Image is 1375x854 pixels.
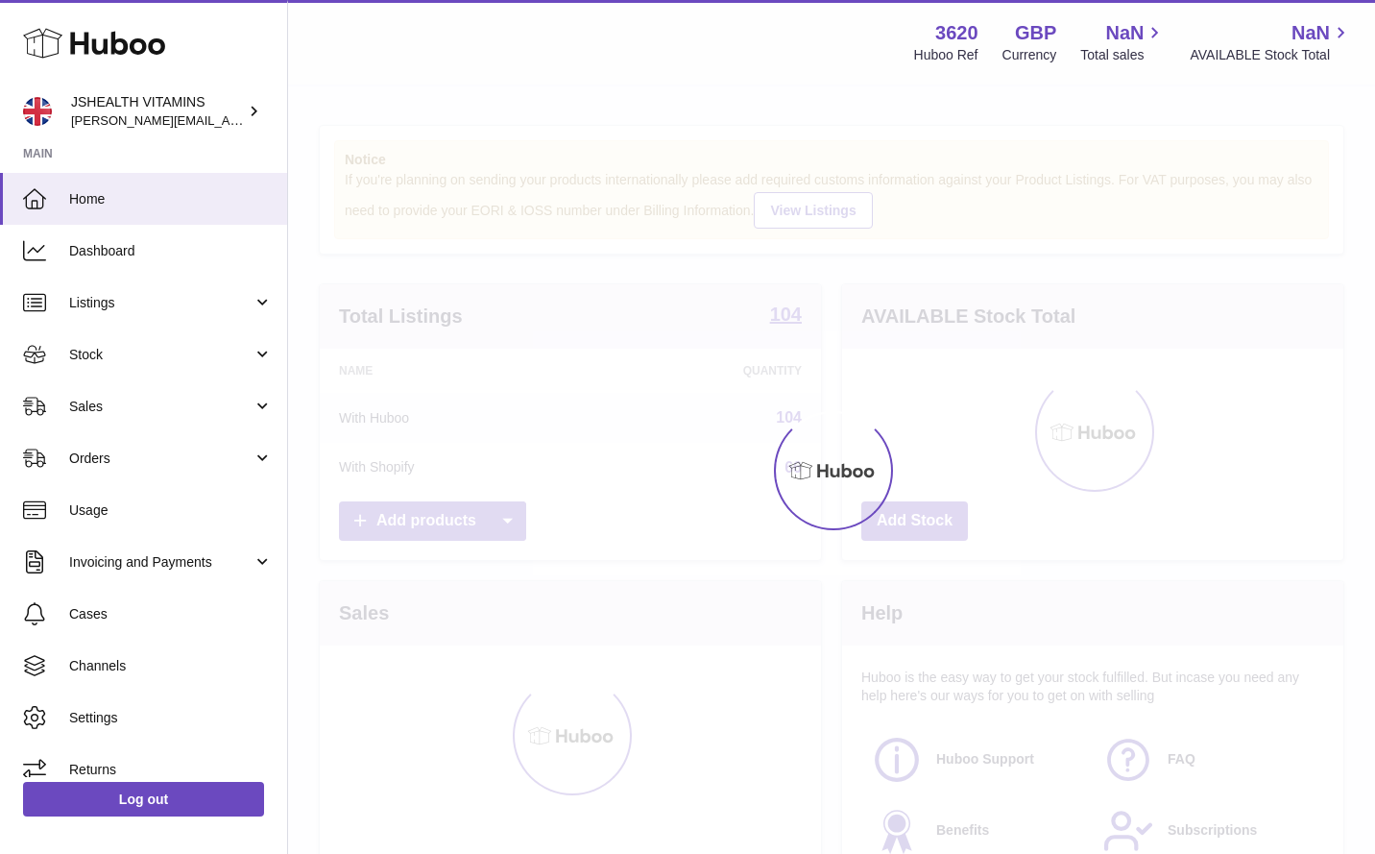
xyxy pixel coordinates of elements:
span: Invoicing and Payments [69,553,253,572]
span: AVAILABLE Stock Total [1190,46,1352,64]
div: Huboo Ref [914,46,978,64]
span: Home [69,190,273,208]
span: Sales [69,398,253,416]
span: NaN [1291,20,1330,46]
a: NaN Total sales [1080,20,1166,64]
div: Currency [1002,46,1057,64]
span: Listings [69,294,253,312]
span: Dashboard [69,242,273,260]
span: Settings [69,709,273,727]
span: Channels [69,657,273,675]
strong: 3620 [935,20,978,46]
img: francesca@jshealthvitamins.com [23,97,52,126]
span: NaN [1105,20,1144,46]
a: Log out [23,782,264,817]
div: JSHEALTH VITAMINS [71,93,244,130]
span: Total sales [1080,46,1166,64]
span: Usage [69,501,273,520]
strong: GBP [1015,20,1056,46]
span: Orders [69,450,253,468]
span: Returns [69,761,273,779]
span: Stock [69,346,253,364]
span: Cases [69,605,273,623]
a: NaN AVAILABLE Stock Total [1190,20,1352,64]
span: [PERSON_NAME][EMAIL_ADDRESS][DOMAIN_NAME] [71,112,385,128]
